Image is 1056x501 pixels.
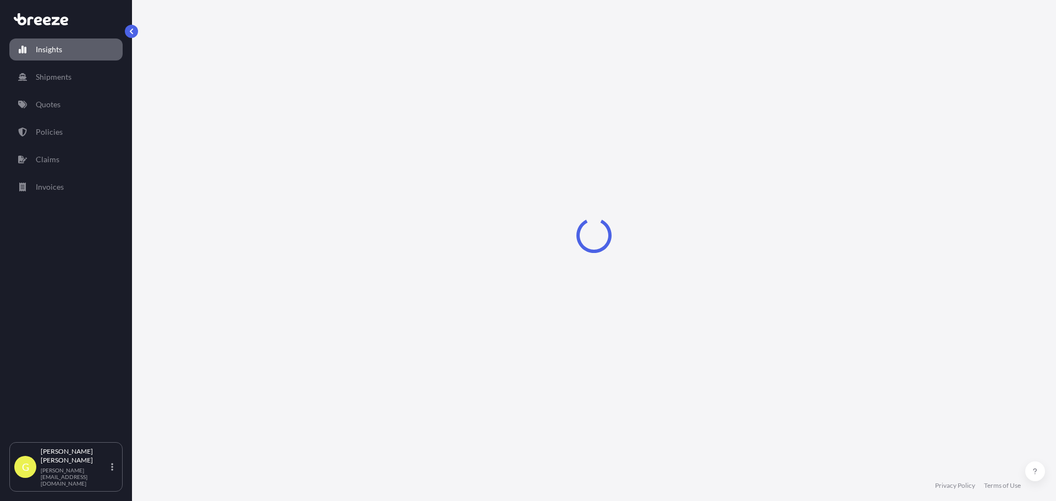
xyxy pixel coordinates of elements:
a: Claims [9,148,123,170]
p: Quotes [36,99,61,110]
a: Quotes [9,93,123,115]
p: Shipments [36,71,71,82]
p: Invoices [36,181,64,192]
a: Terms of Use [984,481,1021,490]
p: [PERSON_NAME][EMAIL_ADDRESS][DOMAIN_NAME] [41,467,109,487]
a: Insights [9,38,123,60]
a: Policies [9,121,123,143]
p: Claims [36,154,59,165]
a: Privacy Policy [935,481,975,490]
a: Shipments [9,66,123,88]
p: Insights [36,44,62,55]
p: Policies [36,126,63,137]
p: [PERSON_NAME] [PERSON_NAME] [41,447,109,465]
a: Invoices [9,176,123,198]
span: G [22,461,29,472]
